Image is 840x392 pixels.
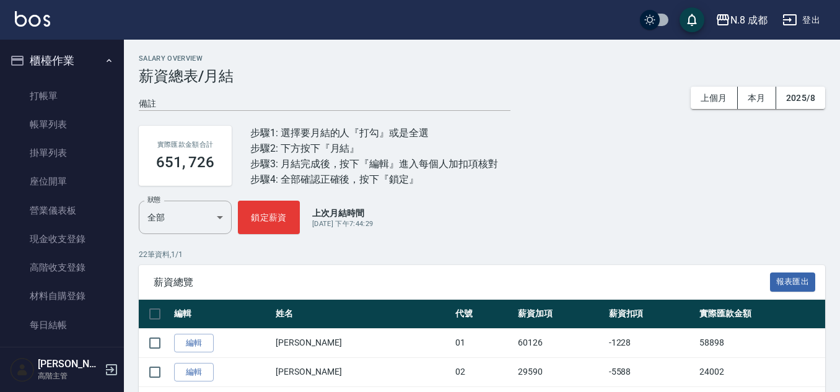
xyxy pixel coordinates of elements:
td: 01 [452,328,515,357]
button: 報表匯出 [770,272,816,292]
td: [PERSON_NAME] [273,357,452,386]
span: 薪資總覽 [154,276,770,289]
div: 步驟1: 選擇要月結的人『打勾』或是全選 [250,125,498,141]
a: 高階收支登錄 [5,253,119,282]
td: 60126 [515,328,605,357]
a: 現金收支登錄 [5,225,119,253]
button: N.8 成都 [711,7,772,33]
img: Logo [15,11,50,27]
td: 24002 [696,357,825,386]
div: 全部 [139,201,232,234]
span: [DATE] 下午7:44:29 [312,220,373,228]
th: 薪資加項 [515,300,605,329]
th: 姓名 [273,300,452,329]
div: 步驟4: 全部確認正確後，按下『鎖定』 [250,172,498,187]
a: 打帳單 [5,82,119,110]
a: 材料自購登錄 [5,282,119,310]
div: N.8 成都 [730,12,768,28]
a: 報表匯出 [770,276,816,287]
td: 02 [452,357,515,386]
button: 本月 [738,87,776,110]
h3: 651, 726 [156,154,215,171]
a: 編輯 [174,363,214,382]
th: 編輯 [171,300,273,329]
a: 編輯 [174,334,214,353]
h3: 薪資總表/月結 [139,68,825,85]
label: 狀態 [147,195,160,204]
button: 櫃檯作業 [5,45,119,77]
td: -1228 [606,328,696,357]
div: 步驟2: 下方按下『月結』 [250,141,498,156]
td: 29590 [515,357,605,386]
td: -5588 [606,357,696,386]
a: 排班表 [5,339,119,368]
p: 22 筆資料, 1 / 1 [139,249,825,260]
h2: Salary Overview [139,54,825,63]
button: 鎖定薪資 [238,201,300,234]
th: 代號 [452,300,515,329]
th: 薪資扣項 [606,300,696,329]
button: save [680,7,704,32]
a: 每日結帳 [5,311,119,339]
button: 登出 [777,9,825,32]
button: 2025/8 [776,87,825,110]
div: 步驟3: 月結完成後，按下『編輯』進入每個人加扣項核對 [250,156,498,172]
td: 58898 [696,328,825,357]
a: 帳單列表 [5,110,119,139]
a: 掛單列表 [5,139,119,167]
h2: 實際匯款金額合計 [154,141,217,149]
a: 營業儀表板 [5,196,119,225]
h5: [PERSON_NAME] [38,358,101,370]
th: 實際匯款金額 [696,300,825,329]
p: 上次月結時間 [312,207,373,219]
td: [PERSON_NAME] [273,328,452,357]
img: Person [10,357,35,382]
p: 高階主管 [38,370,101,381]
button: 上個月 [691,87,738,110]
a: 座位開單 [5,167,119,196]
